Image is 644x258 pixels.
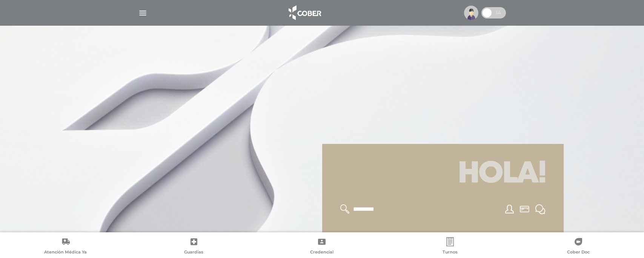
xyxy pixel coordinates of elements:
span: Credencial [310,249,334,256]
span: Turnos [443,249,458,256]
h1: Hola! [331,153,555,195]
span: Cober Doc [567,249,590,256]
img: profile-placeholder.svg [464,6,478,20]
img: Cober_menu-lines-white.svg [138,8,148,18]
a: Credencial [258,237,386,256]
a: Guardias [130,237,258,256]
span: Atención Médica Ya [44,249,87,256]
a: Atención Médica Ya [2,237,130,256]
span: Guardias [184,249,203,256]
a: Turnos [386,237,514,256]
a: Cober Doc [514,237,642,256]
img: logo_cober_home-white.png [284,4,324,22]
